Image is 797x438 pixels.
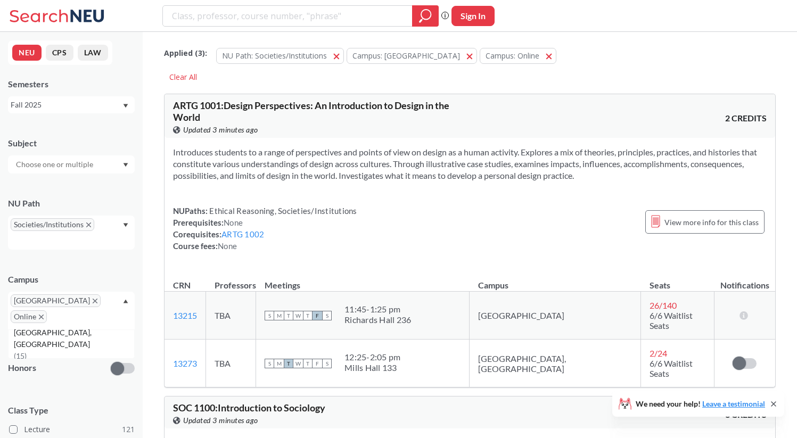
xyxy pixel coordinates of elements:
[123,299,128,303] svg: Dropdown arrow
[9,423,135,436] label: Lecture
[486,51,539,61] span: Campus: Online
[173,402,325,414] span: SOC 1100 : Introduction to Sociology
[173,310,197,320] a: 13215
[352,51,460,61] span: Campus: [GEOGRAPHIC_DATA]
[303,359,313,368] span: T
[650,300,677,310] span: 26 / 140
[284,311,293,320] span: T
[303,311,313,320] span: T
[173,100,449,123] span: ARTG 1001 : Design Perspectives: An Introduction to Design in the World
[470,269,641,292] th: Campus
[480,48,556,64] button: Campus: Online
[206,292,256,340] td: TBA
[664,216,759,229] span: View more info for this class
[451,6,495,26] button: Sign In
[284,359,293,368] span: T
[11,158,100,171] input: Choose one or multiple
[123,223,128,227] svg: Dropdown arrow
[11,310,47,323] span: OnlineX to remove pill
[39,315,44,319] svg: X to remove pill
[322,311,332,320] span: S
[274,359,284,368] span: M
[347,48,477,64] button: Campus: [GEOGRAPHIC_DATA]
[641,269,714,292] th: Seats
[173,146,767,181] section: Introduces students to a range of perspectives and points of view on design as a human activity. ...
[650,358,693,378] span: 6/6 Waitlist Seats
[93,299,97,303] svg: X to remove pill
[164,47,207,59] span: Applied ( 3 ):
[46,45,73,61] button: CPS
[11,218,94,231] span: Societies/InstitutionsX to remove pill
[265,311,274,320] span: S
[8,96,135,113] div: Fall 2025Dropdown arrow
[8,404,135,416] span: Class Type
[173,205,357,252] div: NUPaths: Prerequisites: Corequisites: Course fees:
[8,197,135,209] div: NU Path
[8,78,135,90] div: Semesters
[274,311,284,320] span: M
[171,7,405,25] input: Class, professor, course number, "phrase"
[344,352,400,362] div: 12:25 - 2:05 pm
[636,400,765,408] span: We need your help!
[702,399,765,408] a: Leave a testimonial
[650,348,667,358] span: 2 / 24
[221,229,264,239] a: ARTG 1002
[650,310,693,330] span: 6/6 Waitlist Seats
[12,45,42,61] button: NEU
[344,362,400,373] div: Mills Hall 133
[183,124,258,136] span: Updated 3 minutes ago
[206,340,256,387] td: TBA
[8,292,135,329] div: [GEOGRAPHIC_DATA]X to remove pillOnlineX to remove pillDropdown arrow[GEOGRAPHIC_DATA], [GEOGRAPH...
[11,294,101,307] span: [GEOGRAPHIC_DATA]X to remove pill
[344,304,411,315] div: 11:45 - 1:25 pm
[8,216,135,250] div: Societies/InstitutionsX to remove pillDropdown arrow
[322,359,332,368] span: S
[8,274,135,285] div: Campus
[78,45,108,61] button: LAW
[222,51,327,61] span: NU Path: Societies/Institutions
[293,359,303,368] span: W
[8,155,135,173] div: Dropdown arrow
[419,9,432,23] svg: magnifying glass
[14,327,134,350] span: [GEOGRAPHIC_DATA], [GEOGRAPHIC_DATA]
[218,241,237,251] span: None
[8,362,36,374] p: Honors
[122,424,135,435] span: 121
[123,104,128,108] svg: Dropdown arrow
[470,340,641,387] td: [GEOGRAPHIC_DATA], [GEOGRAPHIC_DATA]
[216,48,344,64] button: NU Path: Societies/Institutions
[206,269,256,292] th: Professors
[412,5,439,27] div: magnifying glass
[224,218,243,227] span: None
[208,206,357,216] span: Ethical Reasoning, Societies/Institutions
[164,69,202,85] div: Clear All
[313,359,322,368] span: F
[11,99,122,111] div: Fall 2025
[265,359,274,368] span: S
[8,137,135,149] div: Subject
[86,222,91,227] svg: X to remove pill
[256,269,470,292] th: Meetings
[293,311,303,320] span: W
[313,311,322,320] span: F
[725,112,767,124] span: 2 CREDITS
[14,351,27,360] span: ( 15 )
[123,163,128,167] svg: Dropdown arrow
[344,315,411,325] div: Richards Hall 236
[714,269,775,292] th: Notifications
[173,358,197,368] a: 13273
[173,279,191,291] div: CRN
[470,292,641,340] td: [GEOGRAPHIC_DATA]
[183,415,258,426] span: Updated 3 minutes ago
